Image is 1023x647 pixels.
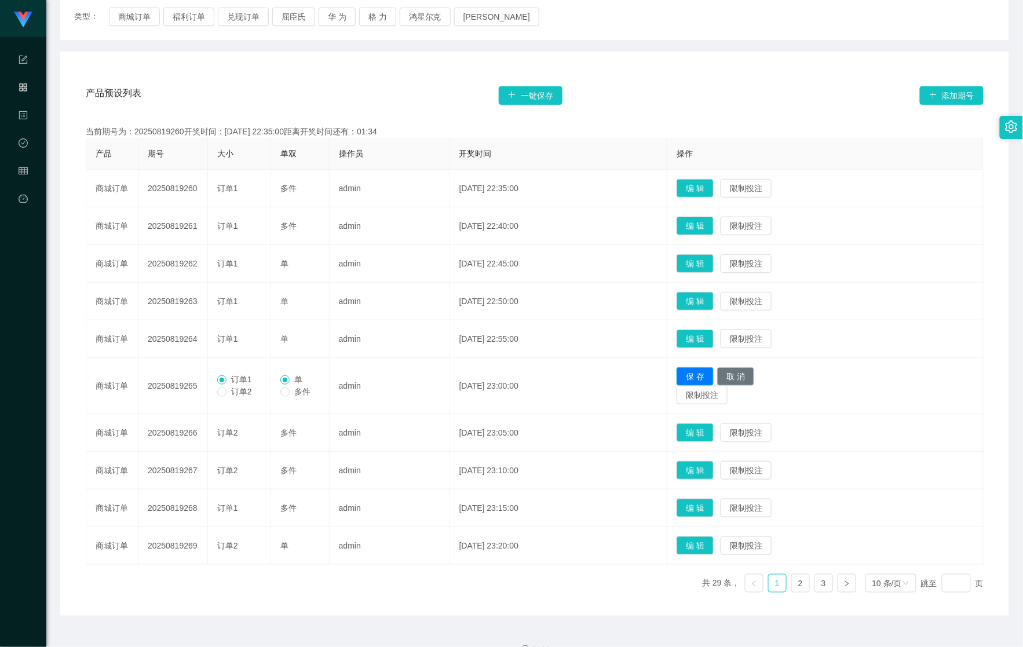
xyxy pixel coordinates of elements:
[920,86,984,105] button: 图标: plus添加期号
[86,170,138,207] td: 商城订单
[74,8,109,26] span: 类型：
[339,149,363,158] span: 操作员
[217,466,238,475] span: 订单2
[677,386,728,404] button: 限制投注
[677,330,714,348] button: 编 辑
[721,254,772,273] button: 限制投注
[677,217,714,235] button: 编 辑
[450,245,668,283] td: [DATE] 22:45:00
[138,527,208,565] td: 20250819269
[290,375,307,384] span: 单
[751,580,758,587] i: 图标: left
[280,503,297,513] span: 多件
[330,170,450,207] td: admin
[721,217,772,235] button: 限制投注
[717,367,754,386] button: 取 消
[19,111,28,214] span: 内容中心
[86,489,138,527] td: 商城订单
[138,170,208,207] td: 20250819260
[218,8,269,26] button: 兑现订单
[330,207,450,245] td: admin
[330,320,450,358] td: admin
[677,536,714,555] button: 编 辑
[86,126,984,138] div: 当前期号为：20250819260开奖时间：[DATE] 22:35:00距离开奖时间还有：01:34
[768,574,787,593] li: 1
[721,461,772,480] button: 限制投注
[19,139,28,242] span: 数据中心
[330,245,450,283] td: admin
[217,541,238,550] span: 订单2
[721,179,772,198] button: 限制投注
[814,574,833,593] li: 3
[677,292,714,310] button: 编 辑
[217,184,238,193] span: 订单1
[721,499,772,517] button: 限制投注
[86,207,138,245] td: 商城订单
[217,259,238,268] span: 订单1
[921,574,984,593] div: 跳至 页
[86,245,138,283] td: 商城订单
[677,499,714,517] button: 编 辑
[280,259,288,268] span: 单
[138,414,208,452] td: 20250819266
[226,387,257,396] span: 订单2
[450,320,668,358] td: [DATE] 22:55:00
[96,149,112,158] span: 产品
[217,428,238,437] span: 订单2
[721,423,772,442] button: 限制投注
[290,387,315,396] span: 多件
[319,8,356,26] button: 华 为
[454,8,539,26] button: [PERSON_NAME]
[19,83,28,187] span: 产品管理
[280,184,297,193] span: 多件
[450,170,668,207] td: [DATE] 22:35:00
[86,283,138,320] td: 商城订单
[330,283,450,320] td: admin
[148,149,164,158] span: 期号
[86,527,138,565] td: 商城订单
[138,320,208,358] td: 20250819264
[450,452,668,489] td: [DATE] 23:10:00
[677,149,693,158] span: 操作
[330,414,450,452] td: admin
[14,12,32,28] img: logo.9652507e.png
[280,334,288,343] span: 单
[450,207,668,245] td: [DATE] 22:40:00
[721,330,772,348] button: 限制投注
[217,297,238,306] span: 订单1
[19,188,28,305] a: 图标: dashboard平台首页
[280,221,297,231] span: 多件
[19,133,28,156] i: 图标: check-circle-o
[450,414,668,452] td: [DATE] 23:05:00
[745,574,763,593] li: 上一页
[903,580,909,588] i: 图标: down
[280,149,297,158] span: 单双
[677,367,714,386] button: 保 存
[217,149,233,158] span: 大小
[330,489,450,527] td: admin
[86,414,138,452] td: 商城订单
[450,489,668,527] td: [DATE] 23:15:00
[19,78,28,101] i: 图标: appstore-o
[792,575,809,592] a: 2
[769,575,786,592] a: 1
[872,575,902,592] div: 10 条/页
[217,334,238,343] span: 订单1
[280,541,288,550] span: 单
[217,503,238,513] span: 订单1
[19,167,28,270] span: 会员管理
[721,536,772,555] button: 限制投注
[138,283,208,320] td: 20250819263
[163,8,214,26] button: 福利订单
[499,86,562,105] button: 图标: plus一键保存
[702,574,740,593] li: 共 29 条，
[721,292,772,310] button: 限制投注
[109,8,160,26] button: 商城订单
[359,8,396,26] button: 格 力
[138,452,208,489] td: 20250819267
[330,527,450,565] td: admin
[459,149,492,158] span: 开奖时间
[330,358,450,414] td: admin
[677,423,714,442] button: 编 辑
[86,452,138,489] td: 商城订单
